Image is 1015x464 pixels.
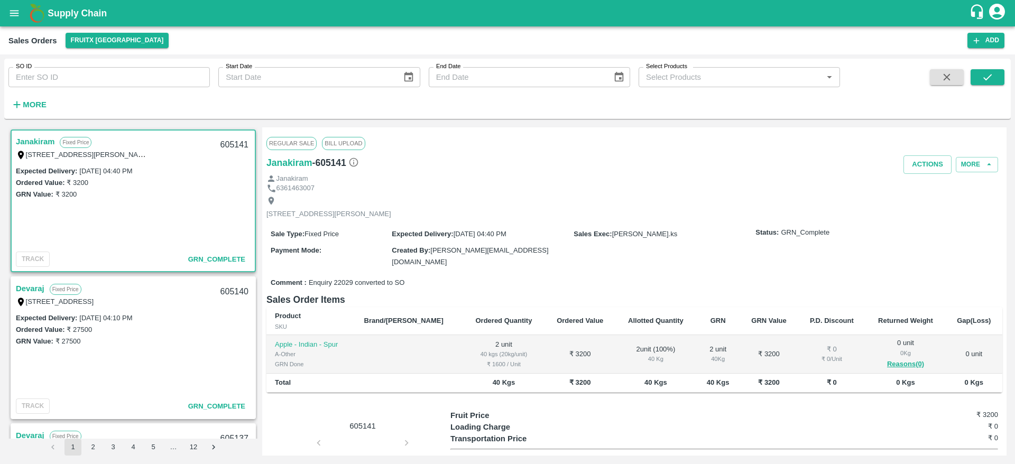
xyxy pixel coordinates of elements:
span: GRN_Complete [188,255,245,263]
b: ₹ 0 [827,378,837,386]
label: ₹ 3200 [67,179,88,187]
a: Supply Chain [48,6,969,21]
button: Go to page 4 [125,439,142,456]
button: Go to page 5 [145,439,162,456]
button: Go to next page [205,439,222,456]
a: Devaraj [16,282,44,295]
input: Enter SO ID [8,67,210,87]
div: Sales Orders [8,34,57,48]
div: 40 kgs (20kg/unit) [472,349,537,359]
b: Total [275,378,291,386]
b: 40 Kgs [493,378,515,386]
input: Select Products [642,70,819,84]
span: Fixed Price [304,230,339,238]
p: Transportation Price [450,433,587,444]
h6: ₹ 3200 [907,453,998,464]
label: [STREET_ADDRESS] [26,298,94,305]
button: Go to page 3 [105,439,122,456]
p: [STREET_ADDRESS][PERSON_NAME] [266,209,391,219]
p: 6361463007 [276,183,315,193]
b: GRN [710,317,726,324]
input: End Date [429,67,605,87]
td: 2 unit [463,335,545,374]
b: 0 Kgs [896,378,915,386]
label: Comment : [271,278,307,288]
span: [DATE] 04:40 PM [454,230,506,238]
div: ₹ 0 [806,345,857,355]
b: 40 Kgs [644,378,667,386]
button: Go to page 2 [85,439,101,456]
button: open drawer [2,1,26,25]
label: Start Date [226,62,252,71]
label: ₹ 27500 [56,337,81,345]
span: Bill Upload [322,137,365,150]
p: 605141 [323,420,402,432]
div: 40 Kg [705,354,732,364]
img: logo [26,3,48,24]
label: Created By : [392,246,430,254]
b: Allotted Quantity [628,317,684,324]
b: 0 Kgs [965,378,983,386]
span: Enquiry 22029 converted to SO [309,278,404,288]
a: Janakiram [16,135,54,149]
label: ₹ 27500 [67,326,92,333]
b: P.D. Discount [810,317,854,324]
button: Go to page 12 [185,439,202,456]
b: ₹ 3200 [758,378,780,386]
p: Janakiram [276,174,308,184]
p: Fixed Price [50,431,81,442]
label: Sales Exec : [574,230,612,238]
h6: ₹ 0 [907,433,998,443]
label: [DATE] 04:40 PM [79,167,132,175]
button: More [956,157,998,172]
div: ₹ 1600 / Unit [472,359,537,369]
p: Fixed Price [60,137,91,148]
button: More [8,96,49,114]
span: GRN_Complete [781,228,829,238]
div: 2 unit [705,345,732,364]
b: Supply Chain [48,8,107,18]
label: SO ID [16,62,32,71]
div: 2 unit ( 100 %) [624,345,687,364]
label: GRN Value: [16,190,53,198]
button: Open [823,70,836,84]
button: page 1 [64,439,81,456]
div: A-Other [275,349,347,359]
h6: ₹ 0 [907,421,998,432]
b: Ordered Value [557,317,603,324]
button: Select DC [66,33,169,48]
label: GRN Value: [16,337,53,345]
label: [STREET_ADDRESS][PERSON_NAME] [26,150,151,159]
label: Sale Type : [271,230,304,238]
b: 40 Kgs [707,378,730,386]
div: 605141 [214,133,255,157]
label: Expected Delivery : [392,230,453,238]
b: Product [275,312,301,320]
div: GRN Done [275,359,347,369]
b: Returned Weight [878,317,933,324]
label: Status: [755,228,779,238]
span: [PERSON_NAME][EMAIL_ADDRESS][DOMAIN_NAME] [392,246,548,266]
h6: ₹ 3200 [907,410,998,420]
label: ₹ 3200 [56,190,77,198]
div: … [165,442,182,452]
a: Janakiram [266,155,312,170]
button: Choose date [399,67,419,87]
p: Fixed Price [50,284,81,295]
span: Regular Sale [266,137,317,150]
div: SKU [275,322,347,331]
div: customer-support [969,4,988,23]
h6: - 605141 [312,155,359,170]
td: 0 unit [946,335,1002,374]
button: Reasons(0) [874,358,937,370]
b: ₹ 3200 [569,378,591,386]
p: Fruit Price [450,410,587,421]
b: Brand/[PERSON_NAME] [364,317,444,324]
div: ₹ 0 / Unit [806,354,857,364]
label: Expected Delivery : [16,167,77,175]
b: Ordered Quantity [475,317,532,324]
strong: More [23,100,47,109]
label: Ordered Value: [16,326,64,333]
div: 605137 [214,426,255,451]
